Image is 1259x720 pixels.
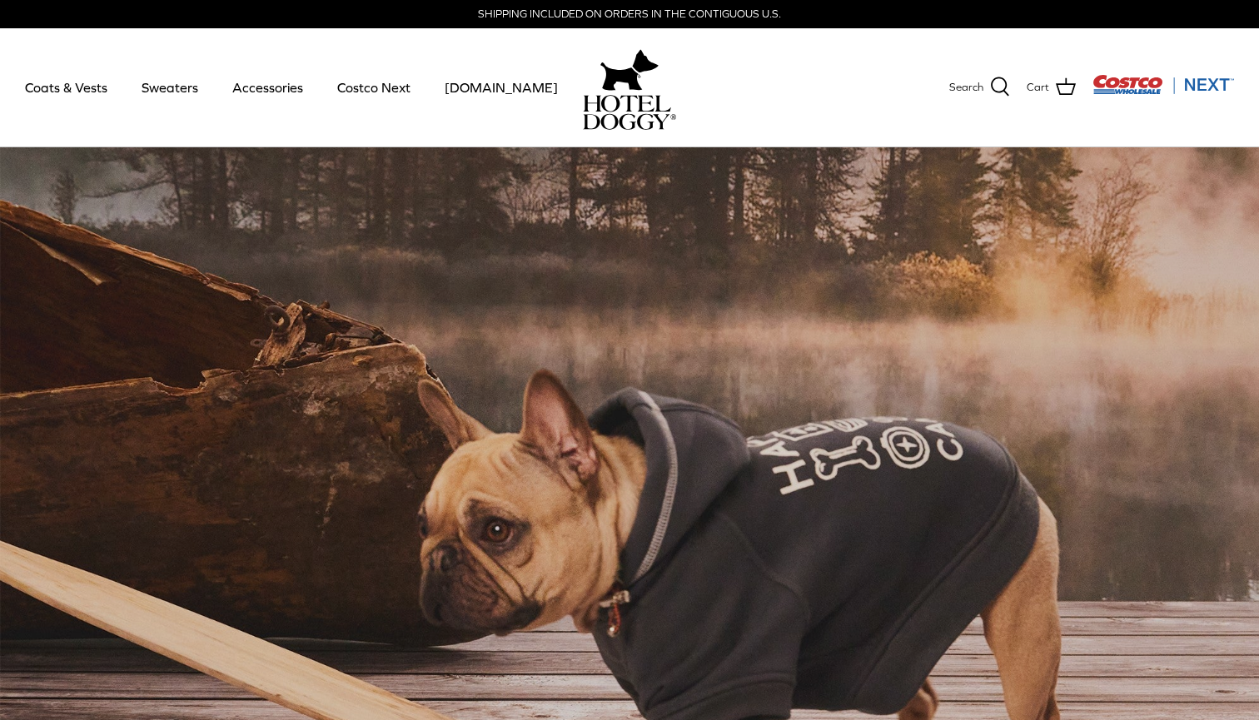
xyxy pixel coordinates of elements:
a: hoteldoggy.com hoteldoggycom [583,45,676,130]
a: Visit Costco Next [1092,85,1234,97]
a: Accessories [217,59,318,116]
img: hoteldoggy.com [600,45,659,95]
a: Cart [1027,77,1076,98]
img: Costco Next [1092,74,1234,95]
span: Search [949,79,983,97]
a: Search [949,77,1010,98]
a: Sweaters [127,59,213,116]
span: Cart [1027,79,1049,97]
a: [DOMAIN_NAME] [430,59,573,116]
a: Costco Next [322,59,425,116]
img: hoteldoggycom [583,95,676,130]
a: Coats & Vests [10,59,122,116]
